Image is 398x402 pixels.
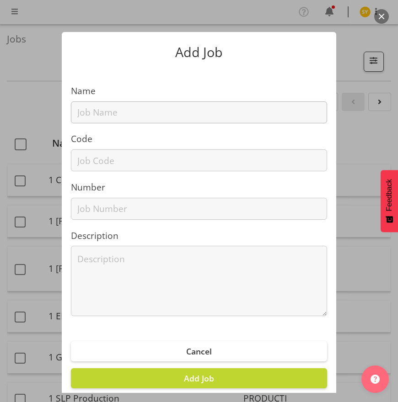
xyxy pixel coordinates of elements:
[71,101,327,123] input: Job Name
[71,198,327,220] input: Job Number
[71,46,327,59] p: Add Job
[71,368,327,388] button: Add Job
[71,85,327,98] label: Name
[71,229,327,243] label: Description
[371,375,380,384] img: help-xxl-2.png
[385,179,393,211] span: Feedback
[71,149,327,171] input: Job Code
[186,346,212,357] span: Cancel
[184,373,214,384] span: Add Job
[71,181,327,194] label: Number
[71,132,327,146] label: Code
[71,341,327,361] button: Cancel
[381,170,398,232] button: Feedback - Show survey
